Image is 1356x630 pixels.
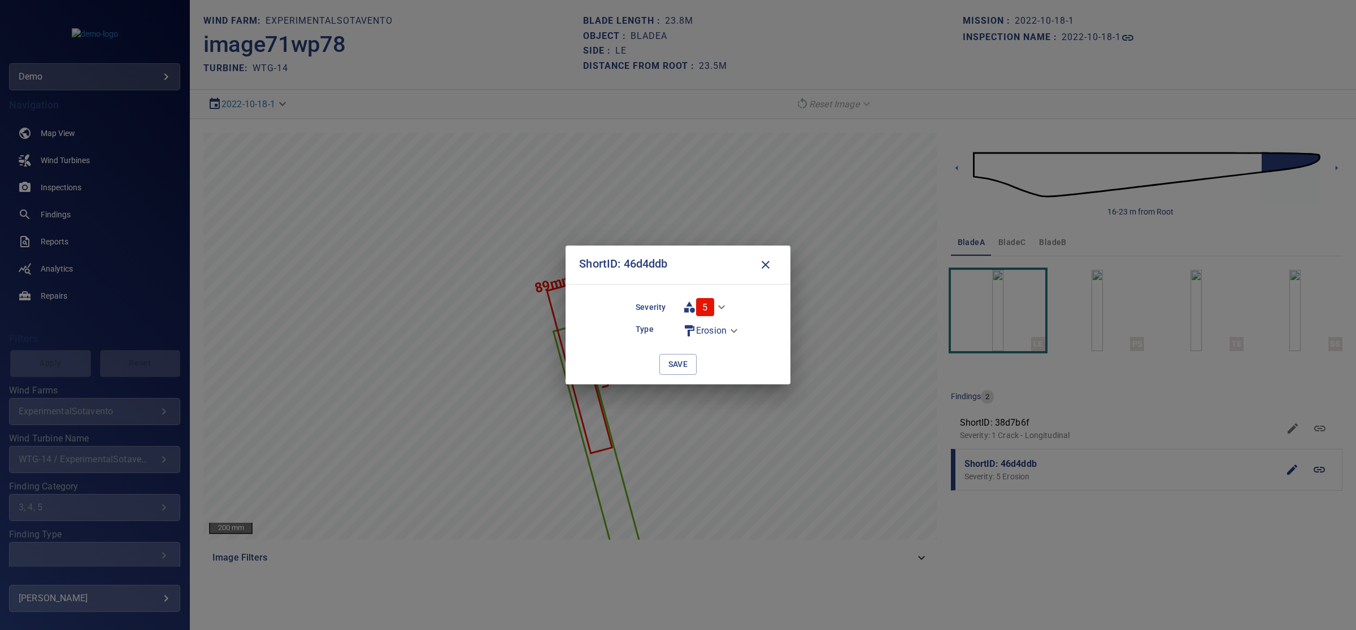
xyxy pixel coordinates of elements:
button: save [659,354,697,375]
h6: Type [636,323,678,335]
div: Erosion [678,321,745,340]
span: save [668,357,688,371]
span: 5 [702,302,707,313]
div: 5 [678,294,732,321]
h6: Severity [636,301,678,313]
div: ShortID: 46d4ddb [579,255,667,275]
